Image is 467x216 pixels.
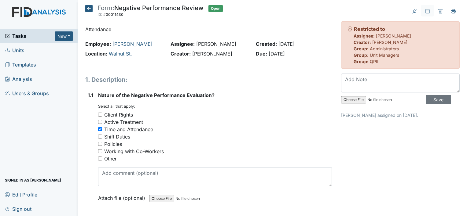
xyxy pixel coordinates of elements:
[85,41,111,47] strong: Employee:
[98,149,102,153] input: Working with Co-Workers
[104,155,117,162] div: Other
[103,12,123,17] span: #00011430
[370,52,399,58] span: Unit Managers
[97,12,102,17] span: ID:
[208,5,223,12] span: Open
[85,51,107,57] strong: Location:
[104,126,153,133] div: Time and Attendance
[354,52,369,58] strong: Group:
[85,75,332,84] h1: 1. Description:
[370,46,399,51] span: Administrators
[354,59,369,64] strong: Group:
[171,41,195,47] strong: Assignee:
[372,40,407,45] span: [PERSON_NAME]
[5,60,36,70] span: Templates
[5,74,32,84] span: Analysis
[5,204,31,214] span: Sign out
[104,148,164,155] div: Working with Co-Workers
[98,120,102,124] input: Active Treatment
[5,46,24,55] span: Units
[98,142,102,146] input: Policies
[98,127,102,131] input: Time and Attendance
[98,113,102,117] input: Client Rights
[196,41,236,47] span: [PERSON_NAME]
[97,4,114,12] span: Form:
[97,5,204,18] div: Negative Performance Review
[109,51,132,57] a: Walnut St.
[5,32,55,40] a: Tasks
[171,51,191,57] strong: Creator:
[55,31,73,41] button: New
[5,89,49,98] span: Users & Groups
[269,51,285,57] span: [DATE]
[112,41,153,47] a: [PERSON_NAME]
[98,157,102,160] input: Other
[98,104,135,109] small: Select all that apply:
[256,41,277,47] strong: Created:
[354,26,385,32] strong: Restricted to
[104,118,143,126] div: Active Treatment
[98,191,148,202] label: Attach file (optional)
[104,140,122,148] div: Policies
[256,51,267,57] strong: Due:
[192,51,232,57] span: [PERSON_NAME]
[5,190,37,199] span: Edit Profile
[376,33,411,38] span: [PERSON_NAME]
[341,112,460,118] p: [PERSON_NAME] assigned on [DATE].
[5,175,61,185] span: Signed in as [PERSON_NAME]
[354,46,369,51] strong: Group:
[354,33,375,38] strong: Assignee:
[104,133,130,140] div: Shift Duties
[354,40,371,45] strong: Creator:
[370,59,378,64] span: QPII
[88,92,93,99] label: 1.1
[278,41,295,47] span: [DATE]
[104,111,133,118] div: Client Rights
[426,95,451,104] input: Save
[98,92,215,98] span: Nature of the Negative Performance Evaluation?
[98,135,102,139] input: Shift Duties
[85,26,332,33] p: Attendance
